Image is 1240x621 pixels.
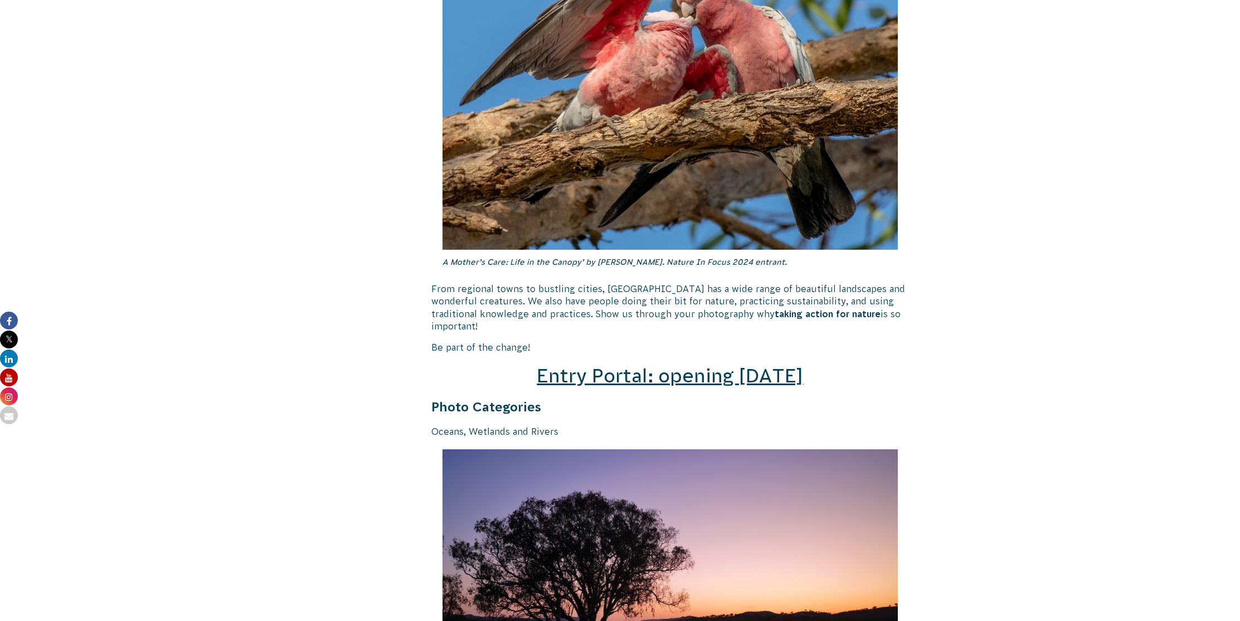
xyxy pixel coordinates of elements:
[431,341,910,353] p: Be part of the change!
[537,365,803,386] a: Entry Portal: opening [DATE]
[442,258,787,266] em: A Mother’s Care: Life in the Canopy’ by [PERSON_NAME]. Nature In Focus 2024 entrant.
[431,425,910,438] p: Oceans, Wetlands and Rivers
[775,309,881,319] strong: taking action for nature
[431,283,910,333] p: From regional towns to bustling cities, [GEOGRAPHIC_DATA] has a wide range of beautiful landscape...
[431,400,541,414] strong: Photo Categories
